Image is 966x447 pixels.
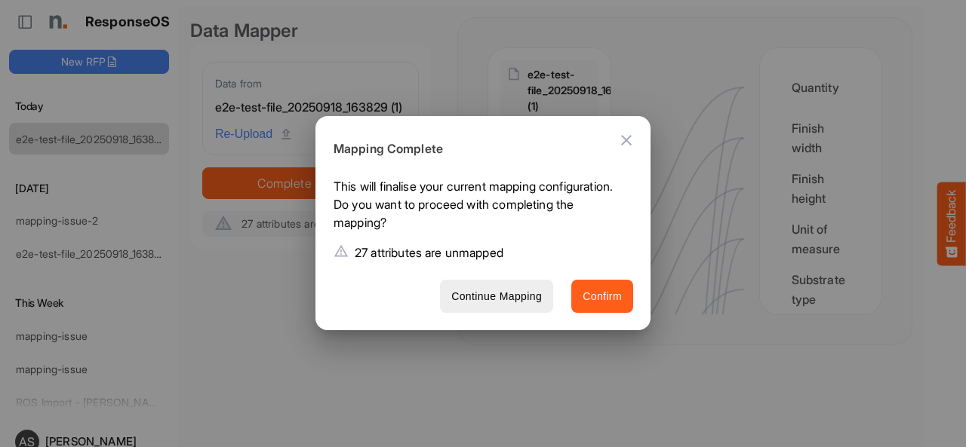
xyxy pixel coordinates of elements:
[440,280,553,314] button: Continue Mapping
[571,280,633,314] button: Confirm
[451,287,542,306] span: Continue Mapping
[608,122,645,158] button: Close dialog
[583,287,622,306] span: Confirm
[334,139,621,159] h6: Mapping Complete
[334,177,621,237] p: This will finalise your current mapping configuration. Do you want to proceed with completing the...
[355,243,503,262] p: 27 attributes are unmapped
